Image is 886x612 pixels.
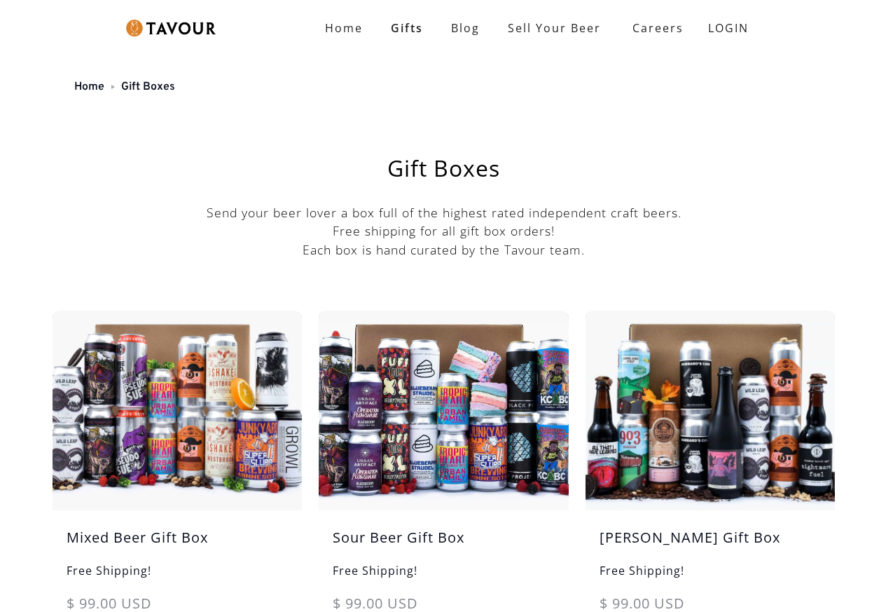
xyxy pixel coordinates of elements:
[494,14,615,42] a: Sell Your Beer
[319,527,568,562] h5: Sour Beer Gift Box
[311,14,377,42] a: Home
[377,14,437,42] a: Gifts
[121,80,175,94] a: Gift Boxes
[53,527,302,562] h5: Mixed Beer Gift Box
[694,14,763,42] a: LOGIN
[53,562,302,593] h6: Free Shipping!
[586,562,835,593] h6: Free Shipping!
[615,8,694,48] a: Careers
[53,203,835,259] p: Send your beer lover a box full of the highest rated independent craft beers. Free shipping for a...
[88,157,800,179] h1: Gift Boxes
[632,14,684,42] strong: Careers
[319,562,568,593] h6: Free Shipping!
[437,14,494,42] a: Blog
[74,80,104,94] a: Home
[586,527,835,562] h5: [PERSON_NAME] Gift Box
[325,20,363,36] strong: Home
